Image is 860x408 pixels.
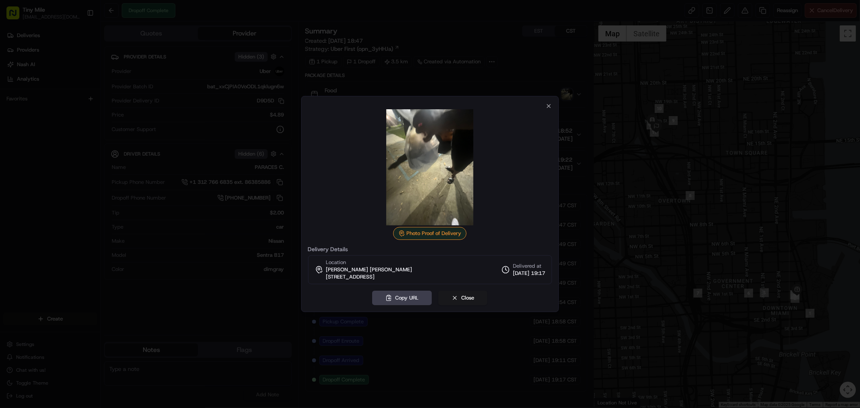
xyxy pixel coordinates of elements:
[513,270,545,277] span: [DATE] 19:17
[393,227,466,240] div: Photo Proof of Delivery
[80,137,98,143] span: Pylon
[326,273,375,281] span: [STREET_ADDRESS]
[372,109,488,225] img: photo_proof_of_delivery image
[308,246,552,252] label: Delivery Details
[372,291,432,305] button: Copy URL
[57,136,98,143] a: Powered byPylon
[326,266,412,273] span: [PERSON_NAME] [PERSON_NAME]
[438,291,487,305] button: Close
[326,259,346,266] span: Location
[513,262,545,270] span: Delivered at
